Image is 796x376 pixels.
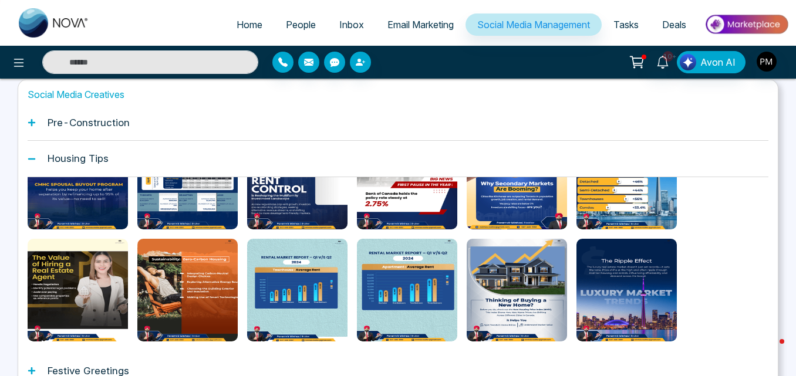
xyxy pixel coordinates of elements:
[466,13,602,36] a: Social Media Management
[649,51,677,72] a: 10+
[387,19,454,31] span: Email Marketing
[48,117,130,128] h1: Pre-Construction
[19,8,89,38] img: Nova CRM Logo
[225,13,274,36] a: Home
[286,19,316,31] span: People
[757,52,777,72] img: User Avatar
[339,19,364,31] span: Inbox
[677,51,746,73] button: Avon AI
[680,54,696,70] img: Lead Flow
[704,11,789,38] img: Market-place.gif
[376,13,466,36] a: Email Marketing
[650,13,698,36] a: Deals
[477,19,590,31] span: Social Media Management
[662,19,686,31] span: Deals
[48,153,109,164] h1: Housing Tips
[602,13,650,36] a: Tasks
[274,13,328,36] a: People
[237,19,262,31] span: Home
[756,336,784,364] iframe: Intercom live chat
[663,51,673,62] span: 10+
[700,55,736,69] span: Avon AI
[28,89,768,100] h1: Social Media Creatives
[328,13,376,36] a: Inbox
[613,19,639,31] span: Tasks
